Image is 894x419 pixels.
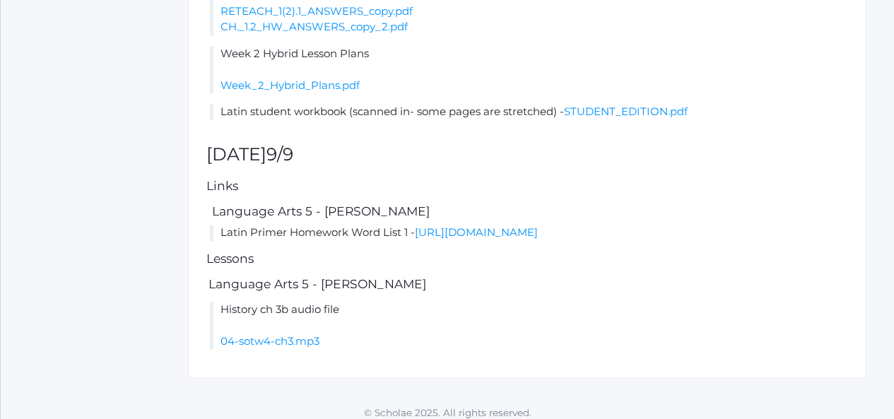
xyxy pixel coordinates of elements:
[206,278,847,291] h5: Language Arts 5 - [PERSON_NAME]
[206,252,847,266] h5: Lessons
[220,78,360,92] a: Week_2_Hybrid_Plans.pdf
[220,334,319,348] a: 04-sotw4-ch3.mp3
[210,302,847,350] li: History ch 3b audio file
[210,104,847,120] li: Latin student workbook (scanned in- some pages are stretched) -
[220,4,413,18] a: RETEACH_1(2).1_ANSWERS_copy.pdf
[210,205,847,218] h5: Language Arts 5 - [PERSON_NAME]
[210,46,847,94] li: Week 2 Hybrid Lesson Plans
[220,20,408,33] a: CH._1.2_HW_ANSWERS_copy_2.pdf
[266,143,293,165] span: 9/9
[206,179,847,193] h5: Links
[206,145,847,165] h2: [DATE]
[415,225,538,239] a: [URL][DOMAIN_NAME]
[564,105,688,118] a: STUDENT_EDITION.pdf
[210,225,847,241] li: Latin Primer Homework Word List 1 -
